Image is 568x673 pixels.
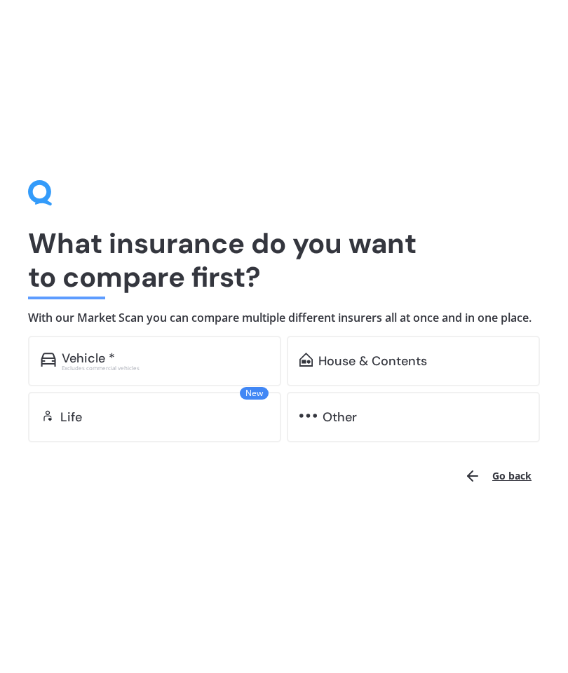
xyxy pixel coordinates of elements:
[60,410,82,424] div: Life
[28,311,540,325] h4: With our Market Scan you can compare multiple different insurers all at once and in one place.
[318,354,427,368] div: House & Contents
[41,353,56,367] img: car.f15378c7a67c060ca3f3.svg
[456,459,540,493] button: Go back
[240,387,269,400] span: New
[28,226,540,294] h1: What insurance do you want to compare first?
[62,351,115,365] div: Vehicle *
[41,409,55,423] img: life.f720d6a2d7cdcd3ad642.svg
[323,410,357,424] div: Other
[62,365,269,371] div: Excludes commercial vehicles
[299,409,317,423] img: other.81dba5aafe580aa69f38.svg
[299,353,313,367] img: home-and-contents.b802091223b8502ef2dd.svg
